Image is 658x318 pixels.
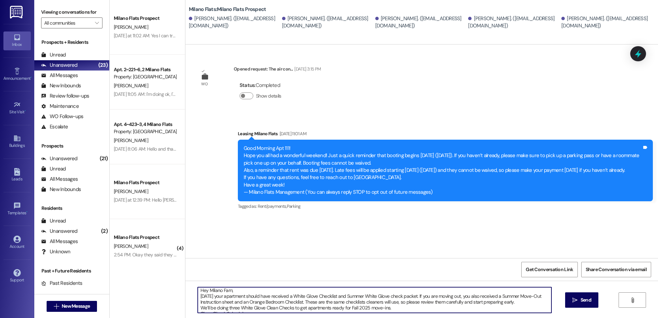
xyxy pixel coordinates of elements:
[114,24,148,30] span: [PERSON_NAME]
[41,72,78,79] div: All Messages
[95,20,99,26] i: 
[114,66,177,73] div: Apt. 2~221~6, 2 Milano Flats
[41,92,89,100] div: Review follow-ups
[34,205,109,212] div: Residents
[198,287,551,313] textarea: Hey Milano Fam, [DATE] your apartment should have received a White Glove Checklist and Summer Whi...
[201,80,208,88] div: WO
[114,128,177,135] div: Property: [GEOGRAPHIC_DATA] Flats
[114,73,177,80] div: Property: [GEOGRAPHIC_DATA] Flats
[114,197,377,203] div: [DATE] at 12:39 PM: Hello [PERSON_NAME]! I'm looking into the winter semester. Do you guys still ...
[238,130,653,140] div: Leasing Milano Flats
[581,296,591,304] span: Send
[47,301,97,312] button: New Message
[630,297,635,303] i: 
[41,62,77,69] div: Unanswered
[3,166,31,185] a: Leads
[586,266,647,273] span: Share Conversation via email
[293,65,321,73] div: [DATE] 3:15 PM
[287,203,300,209] span: Parking
[114,243,148,249] span: [PERSON_NAME]
[41,7,102,17] label: Viewing conversations for
[521,262,577,277] button: Get Conversation Link
[41,176,78,183] div: All Messages
[114,234,177,241] div: Milano Flats Prospect
[41,51,66,59] div: Unread
[41,113,83,120] div: WO Follow-ups
[526,266,573,273] span: Get Conversation Link
[3,233,31,252] a: Account
[41,280,83,287] div: Past Residents
[238,201,653,211] div: Tagged as:
[3,31,31,50] a: Inbox
[234,65,321,75] div: Opened request: The air con...
[114,82,148,89] span: [PERSON_NAME]
[278,130,306,137] div: [DATE] 11:01 AM
[282,15,374,30] div: [PERSON_NAME]. ([EMAIL_ADDRESS][DOMAIN_NAME])
[114,188,148,194] span: [PERSON_NAME]
[99,226,109,237] div: (2)
[3,267,31,285] a: Support
[41,82,81,89] div: New Inbounds
[240,80,284,91] div: : Completed
[41,248,70,255] div: Unknown
[98,153,109,164] div: (21)
[25,109,26,113] span: •
[3,132,31,151] a: Buildings
[114,15,177,22] div: Milano Flats Prospect
[114,179,177,186] div: Milano Flats Prospect
[41,155,77,162] div: Unanswered
[41,165,66,173] div: Unread
[244,145,642,196] div: Good Morning Apt 111! Hope you all had a wonderful weekend! Just a quick reminder that booting be...
[561,15,653,30] div: [PERSON_NAME]. ([EMAIL_ADDRESS][DOMAIN_NAME])
[565,292,598,308] button: Send
[34,39,109,46] div: Prospects + Residents
[62,303,90,310] span: New Message
[114,91,274,97] div: [DATE] 11:05 AM: I'm doing ok, I've just been having a really tough time with anxiety
[41,228,77,235] div: Unanswered
[41,238,78,245] div: All Messages
[114,121,177,128] div: Apt. 4~423~3, 4 Milano Flats
[256,92,281,100] label: Show details
[3,99,31,117] a: Site Visit •
[572,297,577,303] i: 
[240,82,255,89] b: Status
[258,203,287,209] span: Rent/payments ,
[10,6,24,18] img: ResiDesk Logo
[114,137,148,143] span: [PERSON_NAME]
[34,142,109,150] div: Prospects
[31,75,32,80] span: •
[3,200,31,218] a: Templates •
[114,252,309,258] div: 2:54 PM: Okay they said they are canceling it so i am ready for the lease for [GEOGRAPHIC_DATA]
[41,103,79,110] div: Maintenance
[97,60,109,71] div: (23)
[114,33,198,39] div: [DATE] at 11:02 AM: Yes I can try to do that!!
[54,304,59,309] i: 
[34,267,109,275] div: Past + Future Residents
[41,186,81,193] div: New Inbounds
[189,15,280,30] div: [PERSON_NAME]. ([EMAIL_ADDRESS][DOMAIN_NAME])
[189,6,266,13] b: Milano Flats: Milano Flats Prospect
[468,15,560,30] div: [PERSON_NAME]. ([EMAIL_ADDRESS][DOMAIN_NAME])
[581,262,651,277] button: Share Conversation via email
[41,123,68,130] div: Escalate
[114,146,559,152] div: [DATE] 8:06 AM: Hello and thank you for contacting Milano Flats. You have reached us after hours....
[41,217,66,225] div: Unread
[26,209,27,214] span: •
[44,17,92,28] input: All communities
[375,15,467,30] div: [PERSON_NAME]. ([EMAIL_ADDRESS][DOMAIN_NAME])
